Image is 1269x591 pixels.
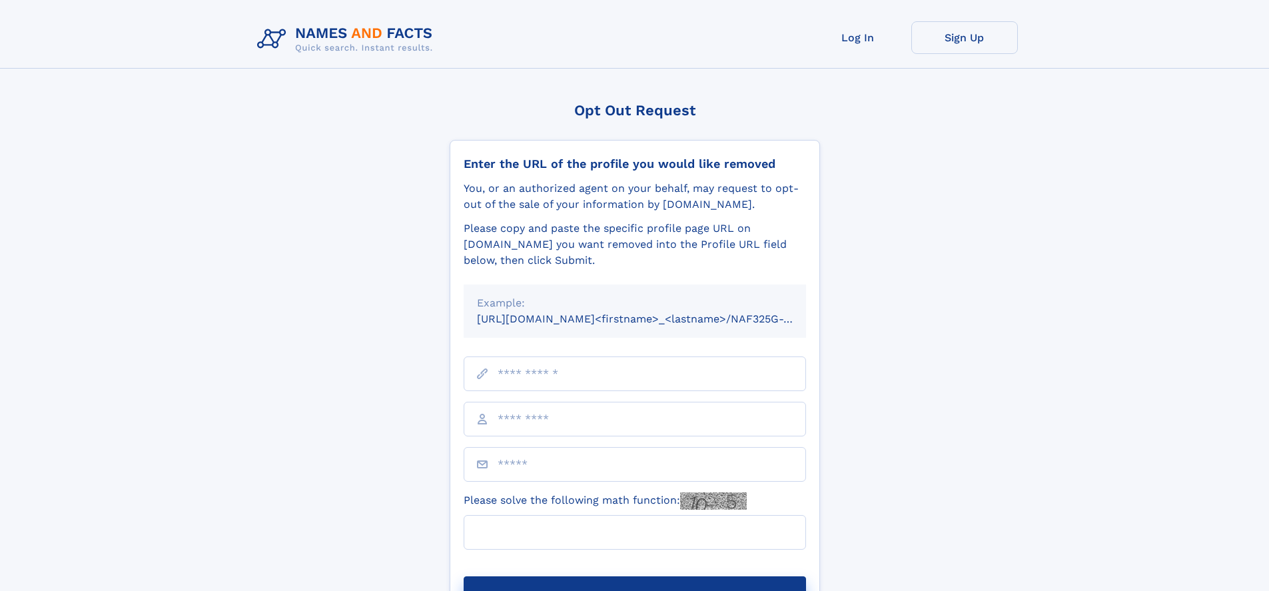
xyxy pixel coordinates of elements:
[477,312,831,325] small: [URL][DOMAIN_NAME]<firstname>_<lastname>/NAF325G-xxxxxxxx
[805,21,911,54] a: Log In
[464,221,806,269] div: Please copy and paste the specific profile page URL on [DOMAIN_NAME] you want removed into the Pr...
[911,21,1018,54] a: Sign Up
[252,21,444,57] img: Logo Names and Facts
[450,102,820,119] div: Opt Out Request
[464,157,806,171] div: Enter the URL of the profile you would like removed
[464,181,806,213] div: You, or an authorized agent on your behalf, may request to opt-out of the sale of your informatio...
[464,492,747,510] label: Please solve the following math function:
[477,295,793,311] div: Example:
